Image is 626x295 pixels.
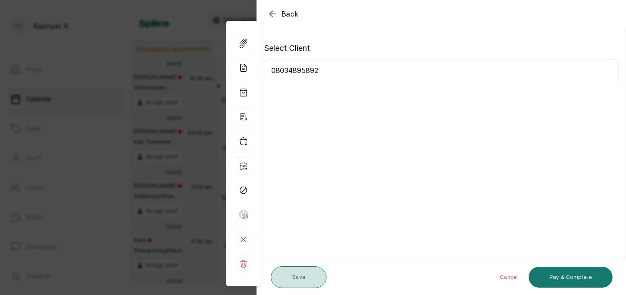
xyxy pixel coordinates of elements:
button: Cancel [493,267,525,288]
button: Save [271,266,326,288]
p: Select Client [264,42,619,54]
input: Search for a client by name, phone number, or email. [264,60,619,81]
span: Back [281,9,299,19]
button: Pay & Complete [529,267,613,288]
button: Back [267,9,299,19]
